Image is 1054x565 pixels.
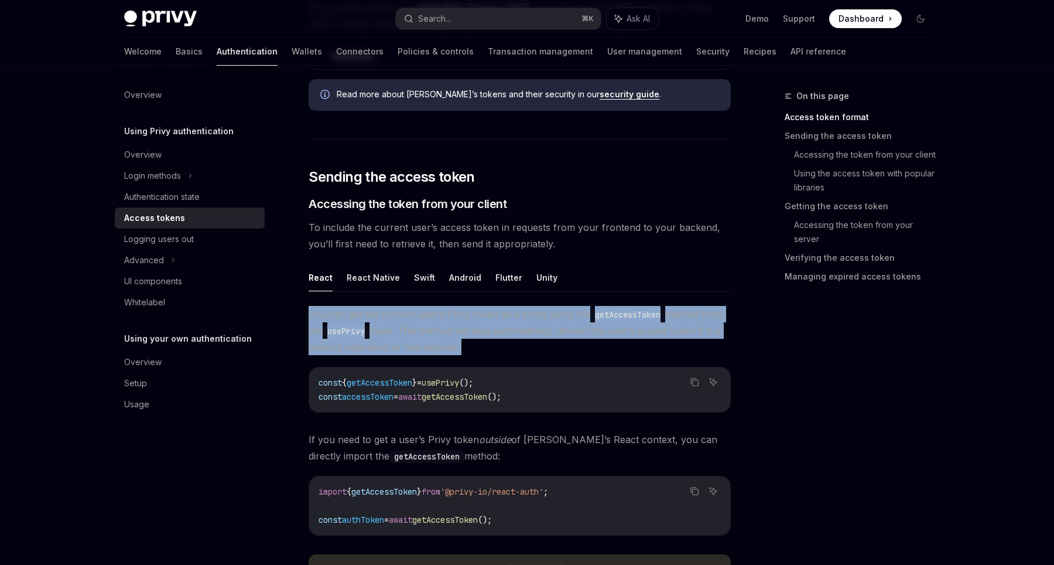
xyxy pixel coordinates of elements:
button: Search...⌘K [396,8,601,29]
a: Managing expired access tokens [785,267,939,286]
span: (); [478,515,492,525]
span: ; [543,486,548,497]
button: Copy the contents from the code block [687,484,702,499]
button: Copy the contents from the code block [687,375,702,390]
div: Overview [124,355,162,369]
a: Accessing the token from your server [794,216,939,249]
span: const [319,392,342,402]
a: Usage [115,394,265,415]
span: getAccessToken [422,392,487,402]
span: await [398,392,422,402]
span: import [319,486,347,497]
span: } [417,486,422,497]
a: Using the access token with popular libraries [794,164,939,197]
span: await [389,515,412,525]
span: '@privy-io/react-auth' [440,486,543,497]
span: = [393,392,398,402]
a: Overview [115,144,265,165]
button: Ask AI [706,375,721,390]
div: Overview [124,148,162,162]
a: Getting the access token [785,197,939,216]
a: Recipes [744,38,776,66]
a: Whitelabel [115,292,265,313]
svg: Info [320,90,332,101]
a: Welcome [124,38,162,66]
span: Accessing the token from your client [309,196,507,212]
span: ⌘ K [581,14,594,23]
div: Logging users out [124,232,194,246]
span: You can get the current user’s Privy token as a string using the method from the hook. This metho... [309,306,731,355]
span: from [422,486,440,497]
div: Search... [418,12,451,26]
button: Flutter [495,264,522,291]
span: { [342,377,347,388]
span: getAccessToken [412,515,478,525]
a: Setup [115,373,265,394]
div: Whitelabel [124,295,165,309]
a: Authentication [217,38,278,66]
button: Unity [536,264,557,291]
span: On this page [796,89,849,103]
span: = [417,377,422,388]
a: Wallets [292,38,322,66]
a: Accessing the token from your client [794,145,939,164]
span: } [412,377,417,388]
span: Sending the access token [309,168,475,186]
span: Dashboard [839,13,884,25]
em: outside [479,434,511,445]
h5: Using your own authentication [124,332,252,346]
span: (); [487,392,501,402]
div: Authentication state [124,190,200,204]
span: Read more about [PERSON_NAME]’s tokens and their security in our . [337,89,719,100]
a: API reference [791,38,846,66]
a: Access token format [785,108,939,127]
button: Android [449,264,481,291]
code: getAccessToken [590,308,665,321]
a: Support [783,13,815,25]
div: Usage [124,397,149,411]
span: { [347,486,351,497]
div: Login methods [124,169,181,183]
span: = [384,515,389,525]
a: User management [607,38,682,66]
span: const [319,515,342,525]
a: Sending the access token [785,127,939,145]
button: React Native [347,264,400,291]
a: Access tokens [115,207,265,229]
a: Transaction management [488,38,593,66]
span: usePrivy [422,377,459,388]
button: Swift [414,264,435,291]
code: usePrivy [323,325,369,338]
a: Dashboard [829,9,902,28]
a: Basics [176,38,203,66]
span: const [319,377,342,388]
button: Toggle dark mode [911,9,930,28]
div: Overview [124,88,162,102]
div: Advanced [124,253,164,267]
a: Security [696,38,730,66]
a: Overview [115,84,265,105]
button: Ask AI [706,484,721,499]
a: Demo [745,13,769,25]
div: UI components [124,274,182,288]
span: getAccessToken [351,486,417,497]
h5: Using Privy authentication [124,124,234,138]
a: Authentication state [115,186,265,207]
button: React [309,264,333,291]
a: Policies & controls [398,38,474,66]
a: UI components [115,271,265,292]
button: Ask AI [607,8,658,29]
a: security guide [600,89,659,100]
code: getAccessToken [389,450,464,463]
span: authToken [342,515,384,525]
a: Overview [115,352,265,373]
span: (); [459,377,473,388]
a: Connectors [336,38,384,66]
span: To include the current user’s access token in requests from your frontend to your backend, you’ll... [309,219,731,252]
span: getAccessToken [347,377,412,388]
span: Ask AI [627,13,650,25]
div: Access tokens [124,211,185,225]
span: If you need to get a user’s Privy token of [PERSON_NAME]’s React context, you can directly import... [309,431,731,464]
span: accessToken [342,392,393,402]
a: Verifying the access token [785,249,939,267]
